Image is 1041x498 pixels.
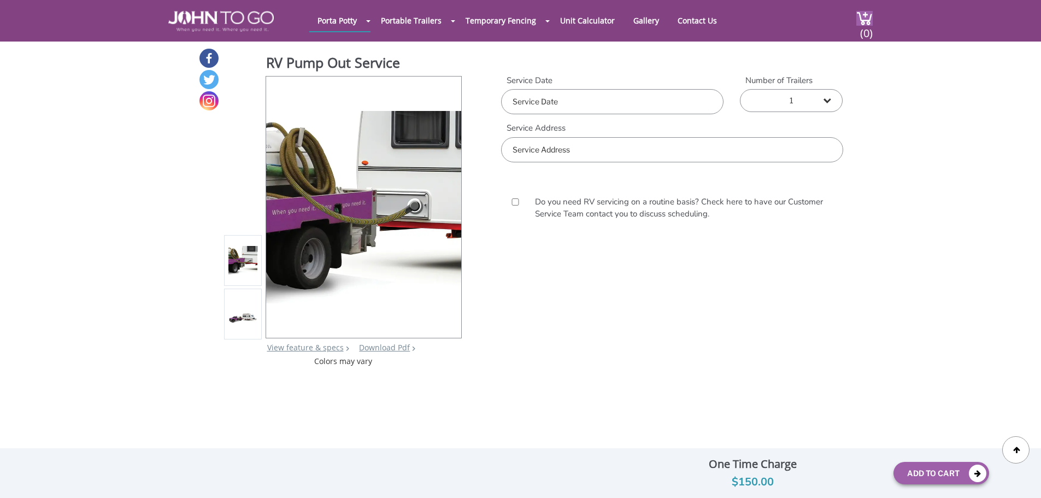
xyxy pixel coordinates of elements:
a: View feature & specs [267,342,344,353]
label: Do you need RV servicing on a routine basis? Check here to have our Customer Service Team contact... [530,196,834,220]
a: Unit Calculator [552,10,623,31]
span: (0) [860,17,873,40]
label: Service Date [501,75,724,86]
div: Colors may vary [224,356,463,367]
a: Twitter [199,70,219,89]
a: Gallery [625,10,667,31]
a: Contact Us [669,10,725,31]
a: Download Pdf [359,342,410,353]
input: Service Address [501,137,843,162]
a: Porta Potty [309,10,365,31]
button: Add To Cart [893,462,989,484]
div: $150.00 [620,473,885,491]
label: Service Address [501,122,843,134]
a: Temporary Fencing [457,10,544,31]
a: Instagram [199,91,219,110]
a: Facebook [199,49,219,68]
img: Product [228,312,258,323]
img: JOHN to go [168,11,274,32]
img: right arrow icon [346,346,349,351]
img: cart a [856,11,873,26]
h1: RV Pump Out Service [266,53,463,75]
img: Product [266,111,461,303]
img: Product [228,246,258,275]
img: chevron.png [412,346,415,351]
div: One Time Charge [620,455,885,473]
input: Service Date [501,89,724,114]
label: Number of Trailers [740,75,843,86]
a: Portable Trailers [373,10,450,31]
